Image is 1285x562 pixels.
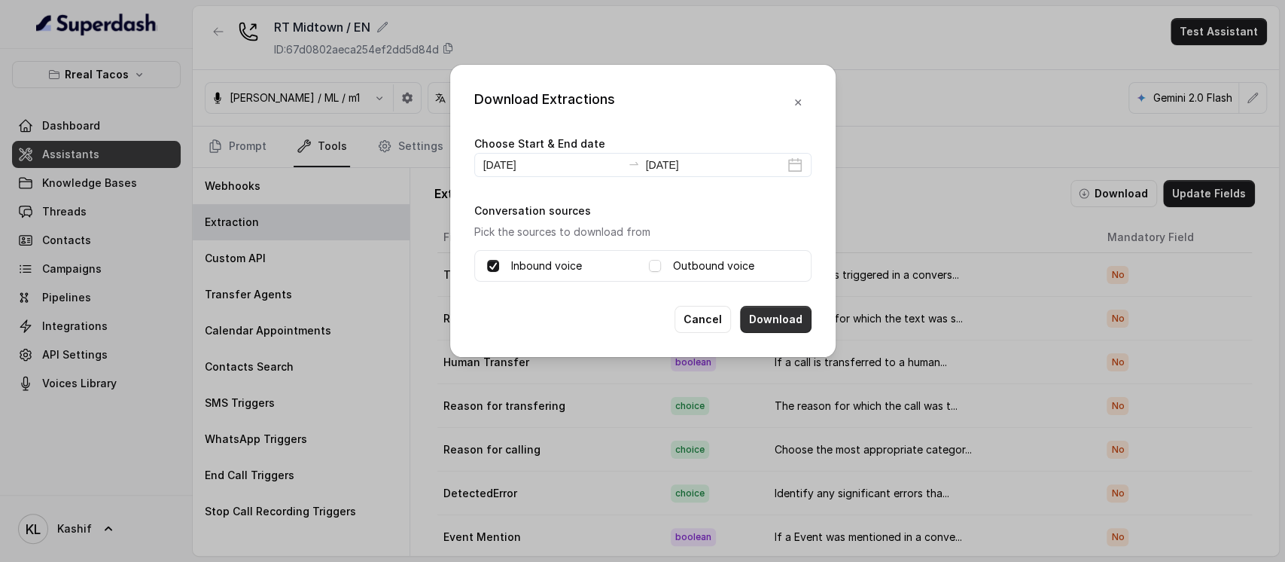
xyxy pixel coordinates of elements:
div: Download Extractions [474,89,615,116]
button: Download [740,306,811,333]
label: Choose Start & End date [474,137,605,150]
p: Pick the sources to download from [474,223,811,241]
span: to [628,157,640,170]
button: Cancel [674,306,731,333]
span: swap-right [628,157,640,170]
label: Outbound voice [673,257,754,275]
input: Start date [483,157,622,173]
input: End date [646,157,784,173]
label: Conversation sources [474,204,591,217]
label: Inbound voice [511,257,582,275]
